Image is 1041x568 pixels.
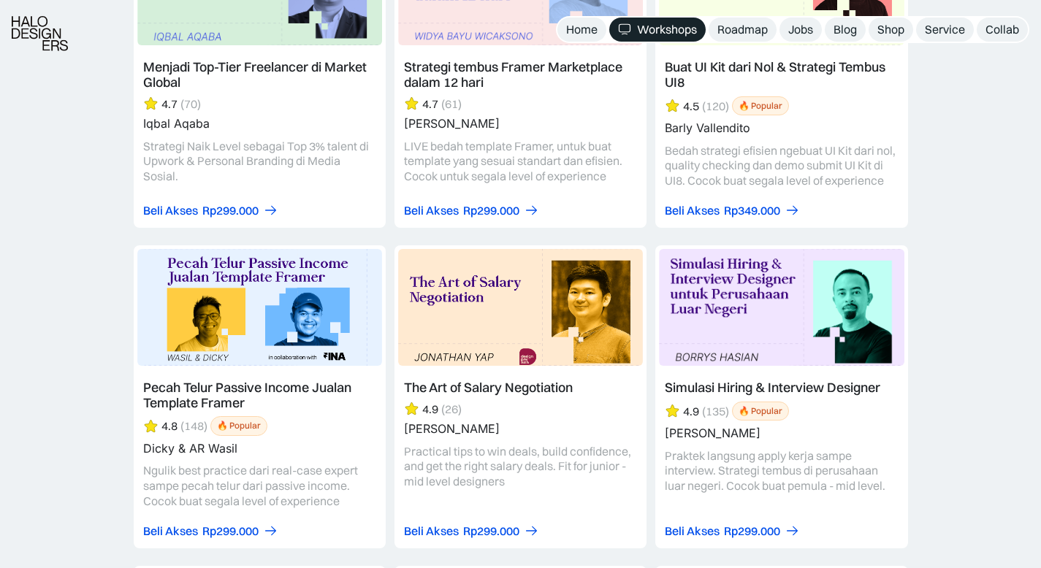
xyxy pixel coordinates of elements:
a: Beli AksesRp299.000 [143,523,278,539]
div: Jobs [788,22,813,37]
div: Home [566,22,598,37]
a: Collab [977,18,1028,42]
a: Workshops [609,18,706,42]
div: Roadmap [717,22,768,37]
a: Shop [869,18,913,42]
a: Jobs [779,18,822,42]
div: Rp299.000 [202,203,259,218]
div: Blog [834,22,857,37]
div: Rp299.000 [202,523,259,539]
a: Beli AksesRp349.000 [665,203,800,218]
div: Shop [877,22,904,37]
a: Beli AksesRp299.000 [665,523,800,539]
a: Beli AksesRp299.000 [143,203,278,218]
a: Beli AksesRp299.000 [404,203,539,218]
a: Beli AksesRp299.000 [404,523,539,539]
div: Service [925,22,965,37]
div: Beli Akses [404,523,459,539]
div: Beli Akses [143,523,198,539]
a: Service [916,18,974,42]
div: Rp299.000 [463,203,519,218]
div: Collab [985,22,1019,37]
div: Beli Akses [665,203,720,218]
div: Beli Akses [404,203,459,218]
div: Rp349.000 [724,203,780,218]
div: Beli Akses [665,523,720,539]
div: Workshops [637,22,697,37]
div: Rp299.000 [463,523,519,539]
a: Blog [825,18,866,42]
div: Rp299.000 [724,523,780,539]
a: Roadmap [709,18,777,42]
div: Beli Akses [143,203,198,218]
a: Home [557,18,606,42]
